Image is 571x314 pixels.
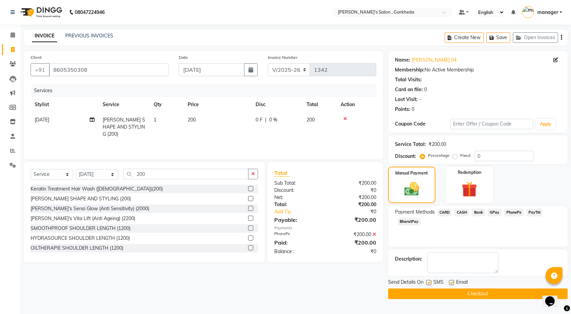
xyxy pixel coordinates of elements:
[536,119,555,129] button: Apply
[31,215,135,222] div: [PERSON_NAME]'s Vita Lift (Anti Ageing) (2200)
[31,63,50,76] button: +91
[395,141,426,148] div: Service Total:
[269,194,325,201] div: Net:
[31,205,149,212] div: [PERSON_NAME]'s Sensi Glow (Anti Sensitivity) (2000)
[31,185,163,193] div: Keratin Treatment Hair Wash ([DEMOGRAPHIC_DATA])(200)
[395,66,561,73] div: No Active Membership
[457,180,482,199] img: _gift.svg
[31,235,130,242] div: HYDRASOURCE SHOULDER LENGTH (1200)
[269,238,325,247] div: Paid:
[395,120,450,128] div: Coupon Code
[429,141,446,148] div: ₹200.00
[268,54,297,61] label: Invoice Number
[433,279,444,287] span: SMS
[395,209,435,216] span: Payment Methods
[269,231,325,238] div: PhonePe
[400,180,424,198] img: _cash.svg
[395,106,410,113] div: Points:
[154,117,156,123] span: 1
[17,3,64,22] img: logo
[265,116,266,123] span: |
[269,187,325,194] div: Discount:
[256,116,262,123] span: 0 F
[395,96,418,103] div: Last Visit:
[179,54,188,61] label: Date
[103,117,145,137] span: [PERSON_NAME] SHAPE AND STYLING (200)
[486,32,510,43] button: Save
[395,76,422,83] div: Total Visits:
[398,218,421,226] span: BharatPay
[454,209,469,216] span: CASH
[412,56,456,64] a: [PERSON_NAME] 04
[460,152,470,159] label: Fixed
[188,117,196,123] span: 200
[75,3,105,22] b: 08047224946
[395,153,416,160] div: Discount:
[274,225,376,231] div: Payments
[542,287,564,307] iframe: chat widget
[269,248,325,255] div: Balance :
[325,248,381,255] div: ₹0
[336,97,376,112] th: Action
[395,170,428,176] label: Manual Payment
[450,119,533,129] input: Enter Offer / Coupon Code
[456,279,468,287] span: Email
[99,97,150,112] th: Service
[31,84,381,97] div: Services
[513,32,558,43] button: Open Invoices
[488,209,502,216] span: GPay
[504,209,524,216] span: PhonePe
[307,117,315,123] span: 200
[325,180,381,187] div: ₹200.00
[526,209,543,216] span: PayTM
[123,169,248,179] input: Search or Scan
[325,231,381,238] div: ₹200.00
[252,97,302,112] th: Disc
[458,169,481,176] label: Redemption
[537,9,558,16] span: manager
[150,97,184,112] th: Qty
[325,238,381,247] div: ₹200.00
[334,208,381,215] div: ₹0
[269,116,277,123] span: 0 %
[325,194,381,201] div: ₹200.00
[31,54,41,61] label: Client
[388,279,423,287] span: Send Details On
[395,56,410,64] div: Name:
[395,255,422,263] div: Description:
[31,245,123,252] div: OILTHERAPIE SHOULDER LENGTH (1200)
[269,216,325,224] div: Payable:
[424,86,427,93] div: 0
[31,97,99,112] th: Stylist
[35,117,49,123] span: [DATE]
[395,66,425,73] div: Membership:
[49,63,169,76] input: Search by Name/Mobile/Email/Code
[269,180,325,187] div: Sub Total:
[269,201,325,208] div: Total:
[428,152,450,159] label: Percentage
[388,288,568,299] button: Checkout
[31,225,131,232] div: SMOOTHPROOF SHOULDER LENGTH (1200)
[522,6,534,18] img: manager
[32,30,57,42] a: INVOICE
[325,216,381,224] div: ₹200.00
[437,209,452,216] span: CARD
[445,32,484,43] button: Create New
[31,195,131,202] div: [PERSON_NAME] SHAPE AND STYLING (200)
[184,97,252,112] th: Price
[325,187,381,194] div: ₹0
[395,86,423,93] div: Card on file:
[419,96,421,103] div: -
[274,169,290,177] span: Total
[325,201,381,208] div: ₹200.00
[65,33,113,39] a: PREVIOUS INVOICES
[412,106,414,113] div: 0
[302,97,336,112] th: Total
[472,209,485,216] span: Bank
[269,208,334,215] a: Add Tip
